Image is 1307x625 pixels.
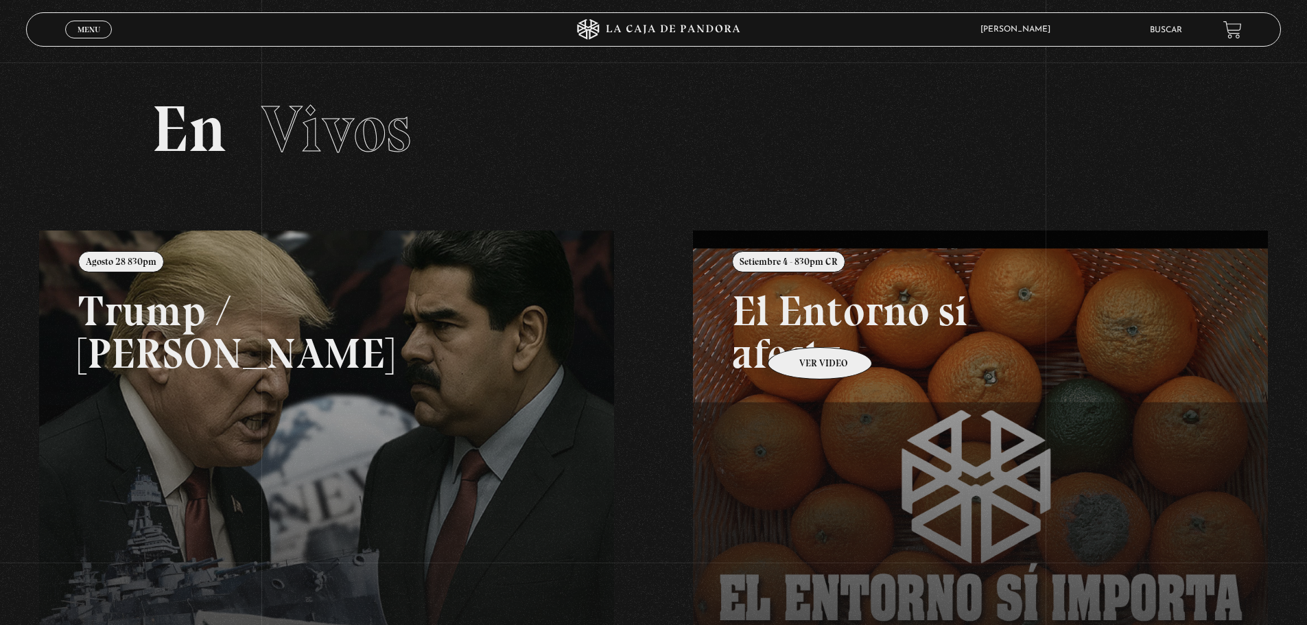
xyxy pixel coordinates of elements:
[78,25,100,34] span: Menu
[152,97,1155,162] h2: En
[974,25,1064,34] span: [PERSON_NAME]
[73,37,105,47] span: Cerrar
[1223,21,1242,39] a: View your shopping cart
[261,90,411,168] span: Vivos
[1150,26,1182,34] a: Buscar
